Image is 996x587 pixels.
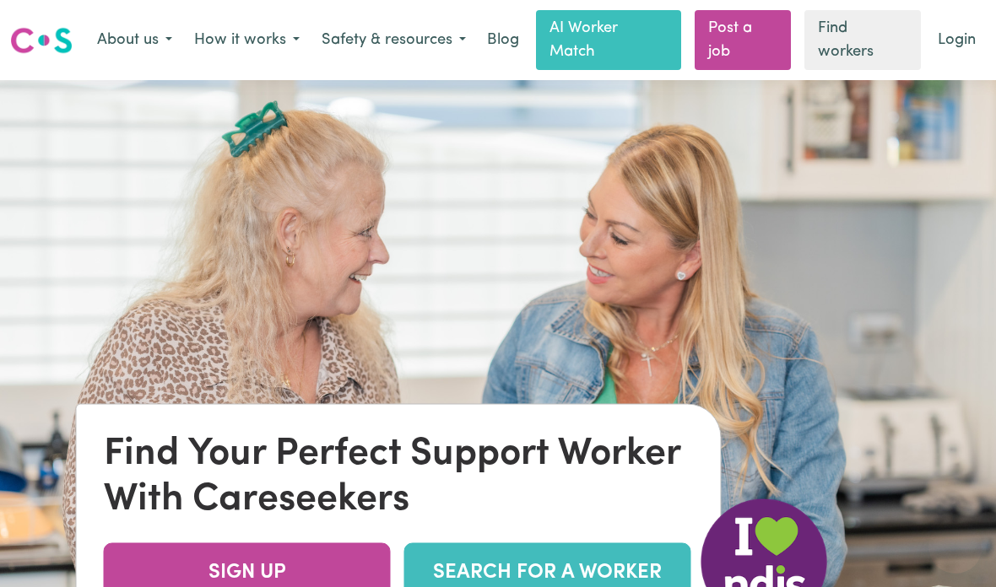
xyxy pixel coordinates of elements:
div: Find Your Perfect Support Worker With Careseekers [104,432,694,523]
button: How it works [183,23,311,58]
button: About us [86,23,183,58]
a: Post a job [695,10,792,70]
a: Careseekers logo [10,21,73,60]
a: Blog [477,22,529,59]
img: Careseekers logo [10,25,73,56]
a: Login [928,22,986,59]
button: Safety & resources [311,23,477,58]
iframe: Button to launch messaging window [928,520,982,574]
a: AI Worker Match [536,10,681,70]
a: Find workers [804,10,921,70]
